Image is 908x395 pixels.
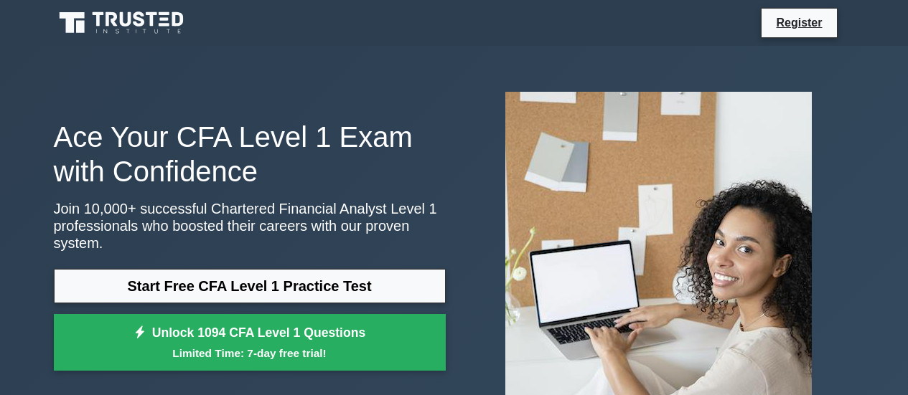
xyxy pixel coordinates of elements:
h1: Ace Your CFA Level 1 Exam with Confidence [54,120,446,189]
a: Register [767,14,830,32]
a: Unlock 1094 CFA Level 1 QuestionsLimited Time: 7-day free trial! [54,314,446,371]
p: Join 10,000+ successful Chartered Financial Analyst Level 1 professionals who boosted their caree... [54,200,446,252]
small: Limited Time: 7-day free trial! [72,345,428,361]
a: Start Free CFA Level 1 Practice Test [54,269,446,303]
